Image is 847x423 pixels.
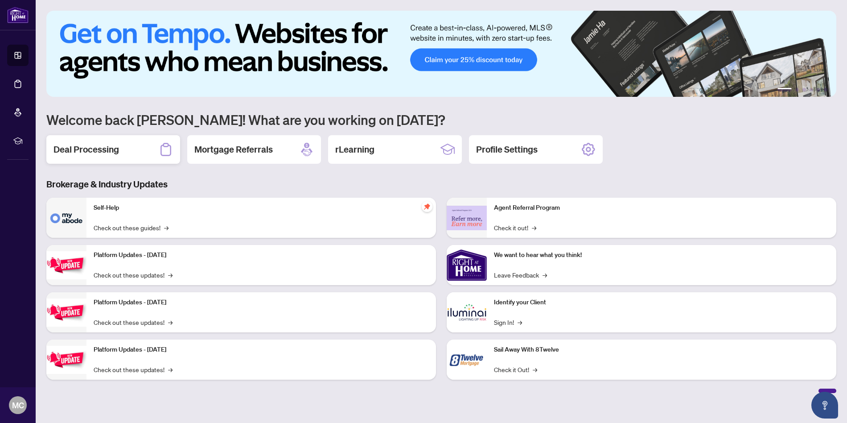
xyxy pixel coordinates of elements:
[447,340,487,380] img: Sail Away With 8Twelve
[518,317,522,327] span: →
[94,365,173,374] a: Check out these updates!→
[94,250,429,260] p: Platform Updates - [DATE]
[802,88,806,91] button: 3
[46,346,86,374] img: Platform Updates - June 23, 2025
[94,298,429,307] p: Platform Updates - [DATE]
[543,270,547,280] span: →
[94,270,173,280] a: Check out these updates!→
[94,317,173,327] a: Check out these updates!→
[46,11,836,97] img: Slide 0
[94,223,169,232] a: Check out these guides!→
[164,223,169,232] span: →
[447,206,487,230] img: Agent Referral Program
[168,317,173,327] span: →
[494,223,536,232] a: Check it out!→
[777,88,792,91] button: 1
[811,392,838,419] button: Open asap
[494,365,537,374] a: Check it Out!→
[795,88,799,91] button: 2
[447,245,487,285] img: We want to hear what you think!
[12,399,24,411] span: MC
[168,270,173,280] span: →
[335,143,374,156] h2: rLearning
[494,345,829,355] p: Sail Away With 8Twelve
[46,111,836,128] h1: Welcome back [PERSON_NAME]! What are you working on [DATE]?
[447,292,487,332] img: Identify your Client
[194,143,273,156] h2: Mortgage Referrals
[494,270,547,280] a: Leave Feedback→
[494,317,522,327] a: Sign In!→
[422,201,432,212] span: pushpin
[810,88,813,91] button: 4
[7,7,29,23] img: logo
[817,88,820,91] button: 5
[824,88,827,91] button: 6
[46,251,86,279] img: Platform Updates - July 21, 2025
[94,345,429,355] p: Platform Updates - [DATE]
[46,198,86,238] img: Self-Help
[168,365,173,374] span: →
[533,365,537,374] span: →
[494,298,829,307] p: Identify your Client
[494,203,829,213] p: Agent Referral Program
[94,203,429,213] p: Self-Help
[53,143,119,156] h2: Deal Processing
[476,143,538,156] h2: Profile Settings
[46,299,86,327] img: Platform Updates - July 8, 2025
[46,178,836,191] h3: Brokerage & Industry Updates
[532,223,536,232] span: →
[494,250,829,260] p: We want to hear what you think!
